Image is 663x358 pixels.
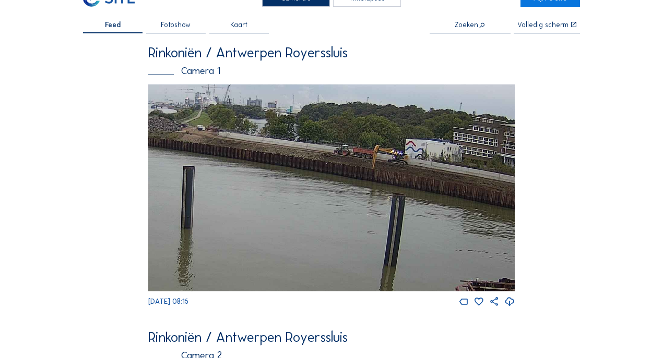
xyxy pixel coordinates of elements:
[148,297,188,306] span: [DATE] 08:15
[105,21,121,28] span: Feed
[148,330,515,344] div: Rinkoniën / Antwerpen Royerssluis
[148,46,515,60] div: Rinkoniën / Antwerpen Royerssluis
[161,21,191,28] span: Fotoshow
[230,21,247,28] span: Kaart
[148,66,515,76] div: Camera 1
[517,21,569,28] div: Volledig scherm
[148,84,515,291] img: Image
